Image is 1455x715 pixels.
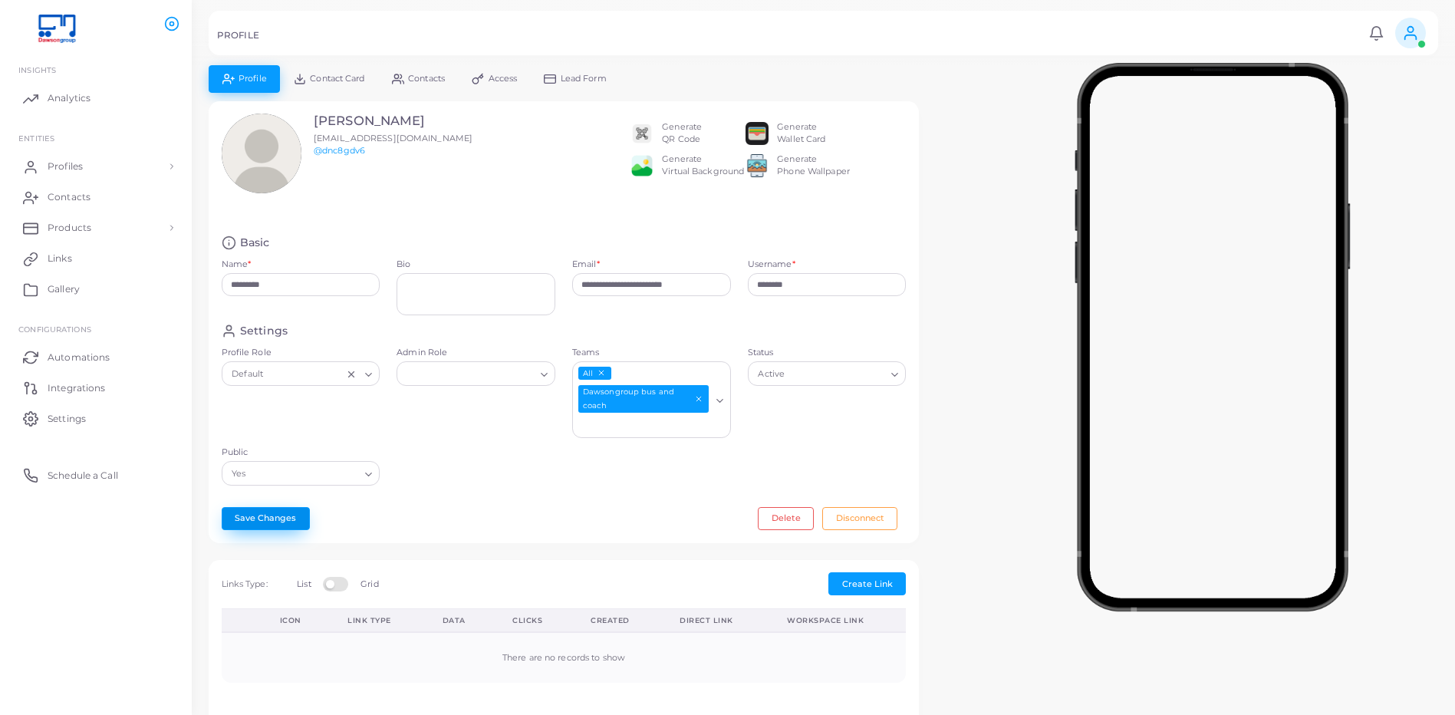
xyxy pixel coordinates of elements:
span: Integrations [48,381,105,395]
button: Create Link [828,572,906,595]
button: Deselect All [596,367,607,378]
input: Search for option [788,366,886,383]
a: @dnc8gdv6 [314,145,365,156]
label: Name [222,259,252,271]
span: Active [756,367,787,383]
div: Search for option [572,361,731,438]
label: Teams [572,347,731,359]
img: phone-mock.b55596b7.png [1075,63,1350,611]
div: Generate Virtual Background [662,153,744,178]
input: Search for option [267,366,342,383]
input: Search for option [574,417,710,434]
span: Profiles [48,160,83,173]
div: Search for option [222,361,380,386]
div: Generate Wallet Card [777,121,825,146]
label: Bio [397,259,555,271]
input: Search for option [249,465,359,482]
span: Analytics [48,91,91,105]
a: Gallery [12,274,180,305]
div: Search for option [748,361,907,386]
div: Clicks [512,615,557,626]
span: Contact Card [310,74,364,83]
a: Settings [12,403,180,433]
div: Icon [280,615,314,626]
label: Profile Role [222,347,380,359]
h4: Settings [240,324,288,338]
a: Products [12,213,180,243]
button: Save Changes [222,507,310,530]
span: Schedule a Call [48,469,118,483]
h5: PROFILE [217,30,259,41]
span: Profile [239,74,267,83]
span: Default [230,367,265,383]
span: INSIGHTS [18,65,56,74]
a: Automations [12,341,180,372]
img: qr2.png [630,122,653,145]
div: Link Type [347,615,409,626]
span: [EMAIL_ADDRESS][DOMAIN_NAME] [314,133,472,143]
span: Contacts [48,190,91,204]
a: Links [12,243,180,274]
span: ENTITIES [18,133,54,143]
input: Search for option [403,366,535,383]
div: There are no records to show [239,652,890,664]
div: Search for option [397,361,555,386]
a: Schedule a Call [12,460,180,490]
button: Delete [758,507,814,530]
a: Integrations [12,372,180,403]
span: Yes [230,466,249,482]
button: Clear Selected [346,367,357,380]
div: Generate Phone Wallpaper [777,153,850,178]
span: Links [48,252,72,265]
span: Links Type: [222,578,268,589]
div: Data [443,615,479,626]
img: logo [14,15,99,43]
div: Workspace Link [787,615,889,626]
img: 522fc3d1c3555ff804a1a379a540d0107ed87845162a92721bf5e2ebbcc3ae6c.png [746,154,769,177]
span: Gallery [48,282,80,296]
span: Settings [48,412,86,426]
span: Create Link [842,578,893,589]
div: Generate QR Code [662,121,702,146]
label: Public [222,446,380,459]
h4: Basic [240,236,270,250]
label: Email [572,259,600,271]
span: Dawsongroup bus and coach [578,385,709,413]
a: Analytics [12,83,180,114]
label: List [297,578,311,591]
img: e64e04433dee680bcc62d3a6779a8f701ecaf3be228fb80ea91b313d80e16e10.png [630,154,653,177]
h3: [PERSON_NAME] [314,114,472,129]
label: Username [748,259,795,271]
a: Profiles [12,151,180,182]
div: Search for option [222,461,380,486]
span: Configurations [18,325,91,334]
button: Disconnect [822,507,897,530]
div: Direct Link [680,615,753,626]
span: All [578,367,611,381]
span: Lead Form [561,74,607,83]
a: Contacts [12,182,180,213]
div: Created [591,615,646,626]
label: Grid [360,578,378,591]
span: Access [489,74,518,83]
th: Action [222,608,263,632]
img: apple-wallet.png [746,122,769,145]
label: Status [748,347,907,359]
label: Admin Role [397,347,555,359]
button: Deselect Dawsongroup bus and coach [693,394,704,404]
span: Contacts [408,74,445,83]
span: Products [48,221,91,235]
span: Automations [48,351,110,364]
